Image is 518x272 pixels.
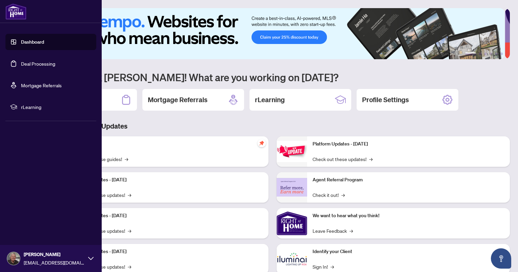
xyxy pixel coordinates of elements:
p: We want to hear what you think! [313,212,504,220]
p: Platform Updates - [DATE] [71,212,263,220]
p: Platform Updates - [DATE] [71,176,263,184]
img: logo [5,3,26,20]
a: Sign In!→ [313,263,334,270]
img: We want to hear what you think! [277,208,307,239]
h2: Profile Settings [362,95,409,105]
span: → [125,155,128,163]
span: → [350,227,353,234]
button: 1 [465,52,476,55]
span: → [369,155,373,163]
span: [EMAIL_ADDRESS][DOMAIN_NAME] [24,259,85,266]
span: rLearning [21,103,92,111]
img: Profile Icon [7,252,20,265]
button: 3 [484,52,487,55]
a: Check it out!→ [313,191,345,199]
p: Platform Updates - [DATE] [71,248,263,255]
span: → [128,227,131,234]
button: 4 [490,52,492,55]
span: → [341,191,345,199]
p: Agent Referral Program [313,176,504,184]
button: 5 [495,52,498,55]
h2: Mortgage Referrals [148,95,207,105]
h1: Welcome back [PERSON_NAME]! What are you working on [DATE]? [35,71,510,84]
a: Mortgage Referrals [21,82,62,88]
button: 6 [500,52,503,55]
a: Check out these updates!→ [313,155,373,163]
a: Deal Processing [21,61,55,67]
h2: rLearning [255,95,285,105]
h3: Brokerage & Industry Updates [35,121,510,131]
span: [PERSON_NAME] [24,251,85,258]
p: Identify your Client [313,248,504,255]
span: → [128,191,131,199]
button: 2 [479,52,481,55]
img: Slide 0 [35,8,505,59]
p: Platform Updates - [DATE] [313,140,504,148]
span: → [128,263,131,270]
img: Agent Referral Program [277,178,307,197]
a: Dashboard [21,39,44,45]
span: → [331,263,334,270]
img: Platform Updates - June 23, 2025 [277,141,307,162]
span: pushpin [258,139,266,147]
button: Open asap [491,248,511,269]
p: Self-Help [71,140,263,148]
a: Leave Feedback→ [313,227,353,234]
